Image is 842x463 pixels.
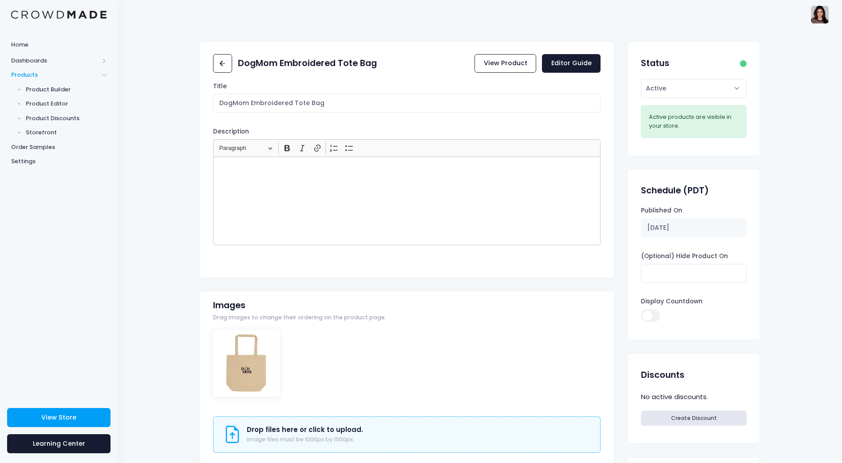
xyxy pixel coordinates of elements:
[26,128,107,137] span: Storefront
[213,82,227,91] label: Title
[247,426,363,434] h3: Drop files here or click to upload.
[213,127,249,136] label: Description
[649,113,739,130] div: Active products are visible in your store.
[811,6,829,24] img: User
[11,157,107,166] span: Settings
[641,185,709,196] h2: Schedule (PDT)
[641,206,682,215] label: Published On
[474,54,536,73] a: View Product
[7,434,111,453] a: Learning Center
[247,436,354,443] span: Image files must be 1000px by 1000px.
[33,439,85,448] span: Learning Center
[26,114,107,123] span: Product Discounts
[7,408,111,427] a: View Store
[213,139,601,157] div: Editor toolbar
[11,71,99,79] span: Products
[238,58,377,68] h2: DogMom Embroidered Tote Bag
[213,314,386,322] span: Drag images to change their ordering on the product page.
[11,40,107,49] span: Home
[215,141,277,155] button: Paragraph
[26,85,107,94] span: Product Builder
[641,252,728,261] label: (Optional) Hide Product On
[641,411,746,426] a: Create Discount
[641,391,746,404] div: No active discounts.
[213,157,601,245] div: Rich Text Editor, main
[11,11,107,19] img: Logo
[641,370,684,380] h2: Discounts
[641,58,669,68] h2: Status
[11,143,107,152] span: Order Samples
[26,99,107,108] span: Product Editor
[11,56,99,65] span: Dashboards
[41,413,76,422] span: View Store
[542,54,601,73] a: Editor Guide
[219,143,265,153] span: Paragraph
[213,300,245,310] h2: Images
[641,297,703,306] label: Display Countdown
